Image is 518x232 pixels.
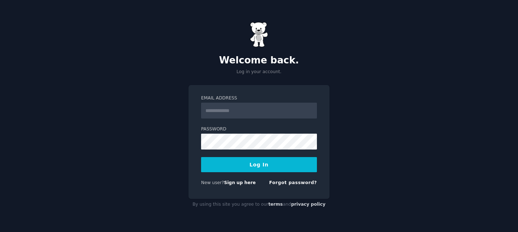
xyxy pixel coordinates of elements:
div: By using this site you agree to our and [188,199,330,210]
h2: Welcome back. [188,55,330,66]
img: Gummy Bear [250,22,268,47]
a: terms [268,202,283,207]
a: privacy policy [291,202,326,207]
label: Email Address [201,95,317,102]
button: Log In [201,157,317,172]
a: Sign up here [224,180,256,185]
a: Forgot password? [269,180,317,185]
span: New user? [201,180,224,185]
p: Log in your account. [188,69,330,75]
label: Password [201,126,317,133]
